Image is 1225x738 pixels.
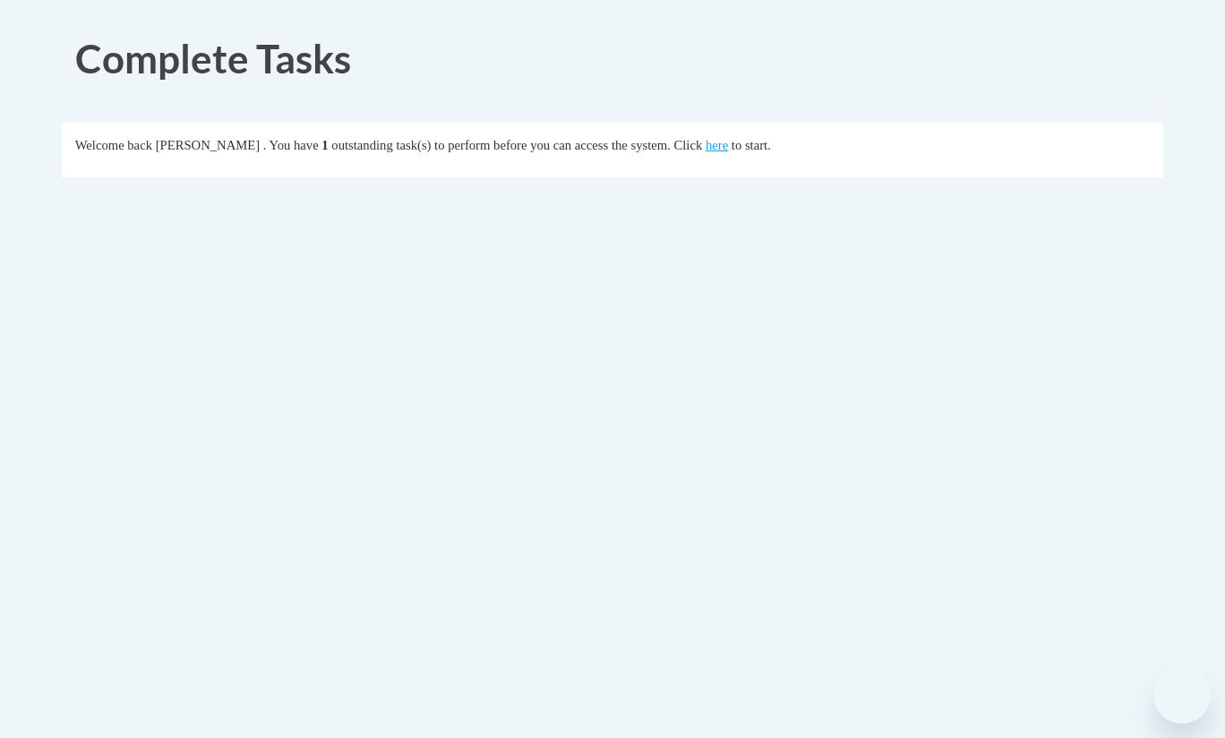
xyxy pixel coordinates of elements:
span: [PERSON_NAME] [156,138,260,152]
iframe: Button to launch messaging window [1153,666,1211,724]
span: outstanding task(s) to perform before you can access the system. Click [331,138,702,152]
span: 1 [321,138,328,152]
span: to start. [732,138,771,152]
span: Welcome back [75,138,152,152]
a: here [706,138,728,152]
span: Complete Tasks [75,35,351,82]
span: . You have [263,138,319,152]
